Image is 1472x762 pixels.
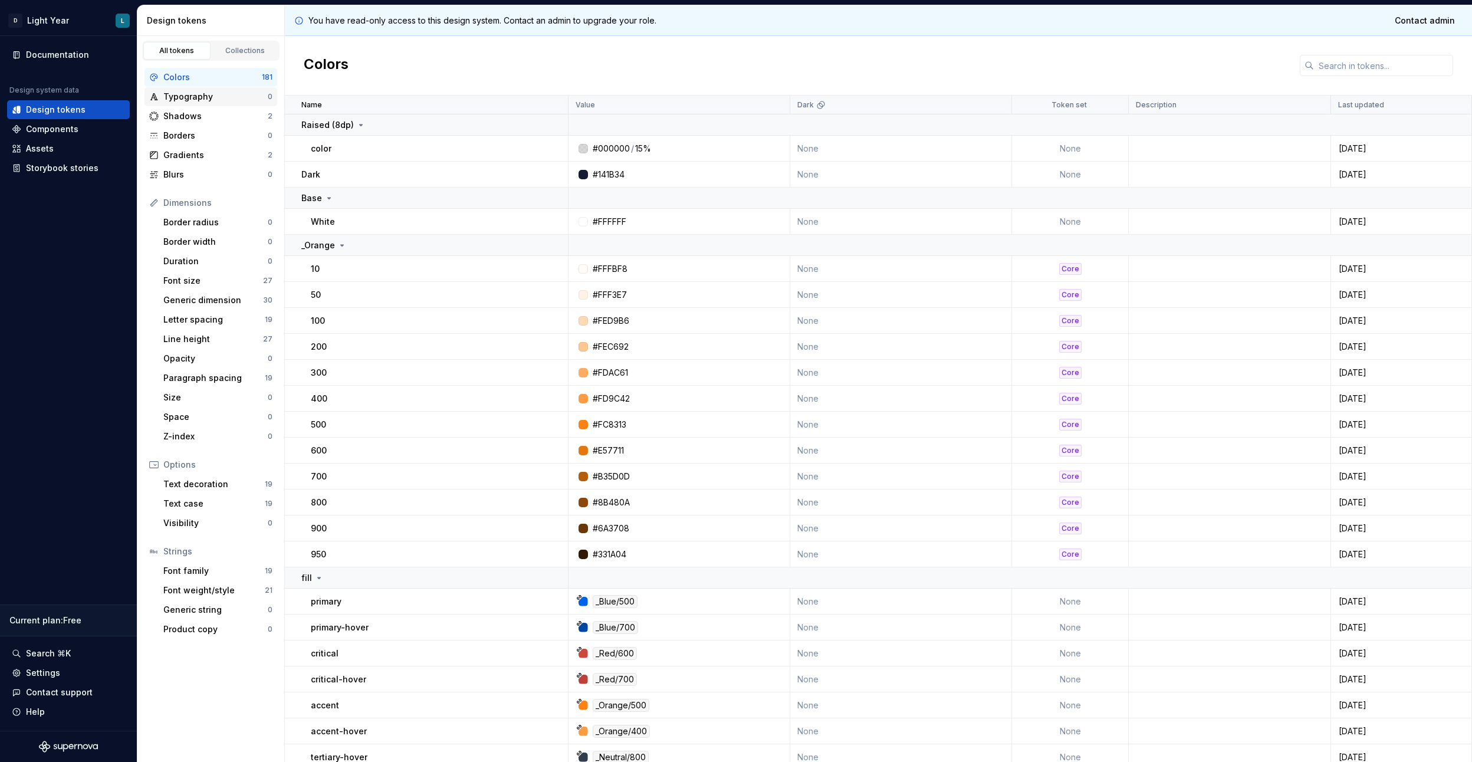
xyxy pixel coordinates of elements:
[311,419,326,431] p: 500
[1052,100,1087,110] p: Token set
[797,100,814,110] p: Dark
[311,143,331,155] p: color
[311,393,327,405] p: 400
[311,471,327,482] p: 700
[304,55,349,76] h2: Colors
[311,445,327,456] p: 600
[1314,55,1453,76] input: Search in tokens...
[311,648,339,659] p: critical
[301,239,335,251] p: _Orange
[311,548,326,560] p: 950
[311,497,327,508] p: 800
[311,341,327,353] p: 200
[301,119,354,131] p: Raised (8dp)
[311,315,325,327] p: 100
[301,192,322,204] p: Base
[1338,100,1384,110] p: Last updated
[311,699,339,711] p: accent
[576,100,595,110] p: Value
[1136,100,1177,110] p: Description
[311,367,327,379] p: 300
[311,596,341,607] p: primary
[311,674,366,685] p: critical-hover
[311,622,369,633] p: primary-hover
[311,725,367,737] p: accent-hover
[311,216,335,228] p: White
[311,263,320,275] p: 10
[301,572,312,584] p: fill
[311,289,321,301] p: 50
[301,100,322,110] p: Name
[301,169,320,180] p: Dark
[311,523,327,534] p: 900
